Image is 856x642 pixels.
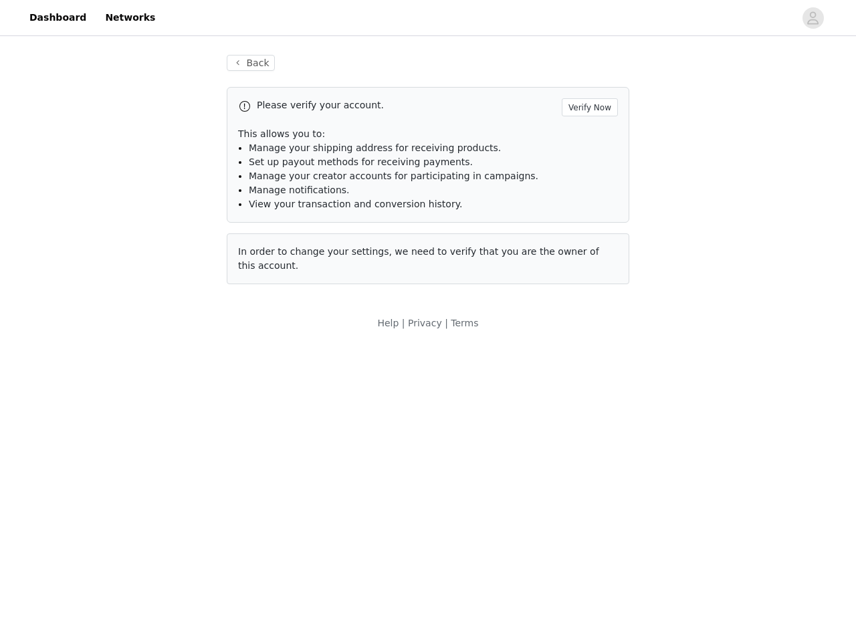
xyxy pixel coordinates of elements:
[257,98,556,112] p: Please verify your account.
[21,3,94,33] a: Dashboard
[445,318,448,328] span: |
[249,142,501,153] span: Manage your shipping address for receiving products.
[238,246,599,271] span: In order to change your settings, we need to verify that you are the owner of this account.
[402,318,405,328] span: |
[249,171,538,181] span: Manage your creator accounts for participating in campaigns.
[562,98,618,116] button: Verify Now
[227,55,275,71] button: Back
[249,185,350,195] span: Manage notifications.
[451,318,478,328] a: Terms
[807,7,819,29] div: avatar
[97,3,163,33] a: Networks
[408,318,442,328] a: Privacy
[377,318,399,328] a: Help
[249,156,473,167] span: Set up payout methods for receiving payments.
[249,199,462,209] span: View your transaction and conversion history.
[238,127,618,141] p: This allows you to:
